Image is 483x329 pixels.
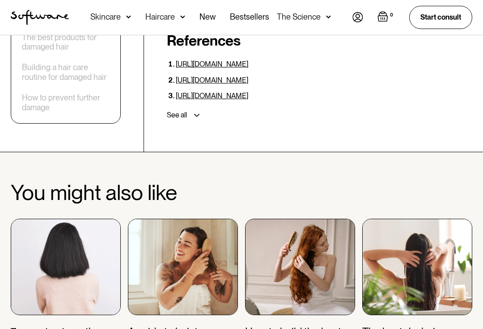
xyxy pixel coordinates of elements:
[326,12,331,21] img: arrow down
[167,33,472,50] h2: References
[22,63,110,82] a: Building a hair care routine for damaged hair
[409,6,472,29] a: Start consult
[11,10,69,25] img: Software Logo
[90,12,121,21] div: Skincare
[126,12,131,21] img: arrow down
[176,76,248,85] a: [URL][DOMAIN_NAME]
[388,11,395,19] div: 0
[377,11,395,24] a: Open empty cart
[22,93,110,112] a: How to prevent further damage
[180,12,185,21] img: arrow down
[22,33,110,52] a: The best products for damaged hair
[167,111,187,120] div: See all
[11,10,69,25] a: home
[277,12,321,21] div: The Science
[176,92,248,100] a: [URL][DOMAIN_NAME]
[145,12,175,21] div: Haircare
[176,60,248,69] a: [URL][DOMAIN_NAME]
[11,181,472,205] h2: You might also like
